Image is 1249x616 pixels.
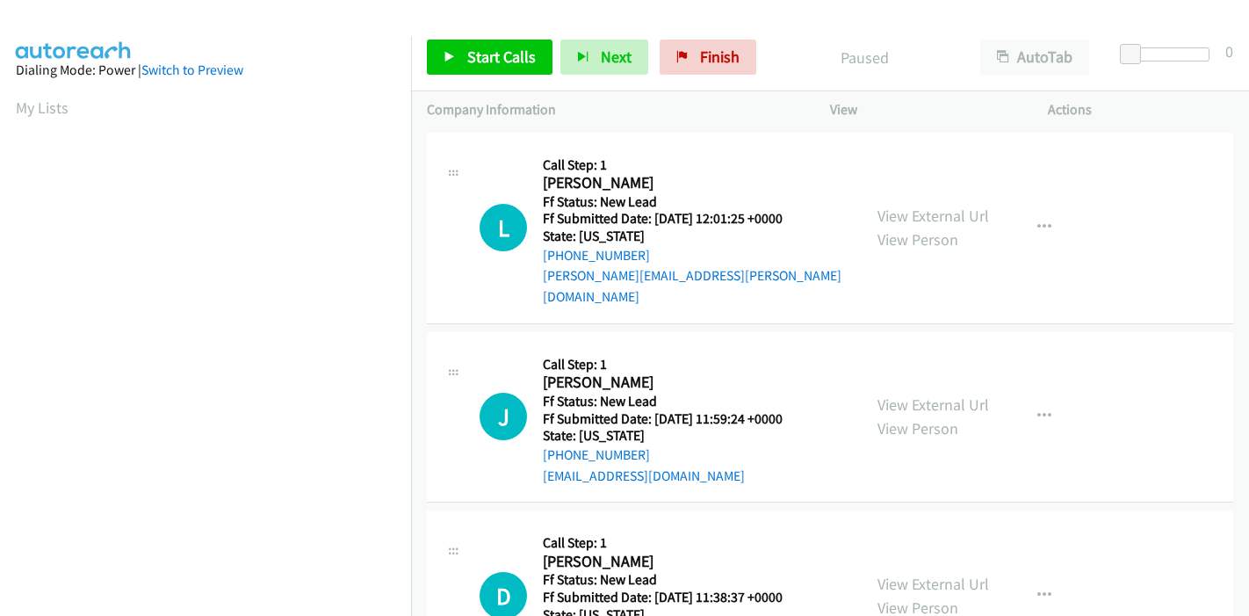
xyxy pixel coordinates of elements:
a: [PHONE_NUMBER] [543,446,650,463]
h5: Call Step: 1 [543,356,805,373]
a: View External Url [877,206,989,226]
h5: State: [US_STATE] [543,228,846,245]
p: View [830,99,1016,120]
div: 0 [1225,40,1233,63]
h1: J [480,393,527,440]
p: Company Information [427,99,798,120]
a: Switch to Preview [141,62,243,78]
h5: Ff Submitted Date: [DATE] 12:01:25 +0000 [543,210,846,228]
a: View Person [877,229,958,250]
a: View External Url [877,395,989,415]
h1: L [480,204,527,251]
span: Next [601,47,632,67]
h2: [PERSON_NAME] [543,552,805,572]
p: Actions [1048,99,1234,120]
span: Finish [700,47,740,67]
a: [PHONE_NUMBER] [543,247,650,264]
span: Start Calls [467,47,536,67]
h5: Ff Status: New Lead [543,193,846,211]
div: The call is yet to be attempted [480,204,527,251]
div: Delay between calls (in seconds) [1129,47,1209,62]
h5: State: [US_STATE] [543,427,805,445]
p: Paused [780,46,949,69]
div: Dialing Mode: Power | [16,60,395,81]
a: [PERSON_NAME][EMAIL_ADDRESS][PERSON_NAME][DOMAIN_NAME] [543,267,841,305]
a: View External Url [877,574,989,594]
h5: Ff Status: New Lead [543,571,805,589]
a: Start Calls [427,40,552,75]
a: [EMAIL_ADDRESS][DOMAIN_NAME] [543,467,745,484]
h2: [PERSON_NAME] [543,173,805,193]
a: Finish [660,40,756,75]
h2: [PERSON_NAME] [543,373,805,393]
h5: Ff Submitted Date: [DATE] 11:38:37 +0000 [543,589,805,606]
div: The call is yet to be attempted [480,393,527,440]
h5: Call Step: 1 [543,534,805,552]
h5: Ff Status: New Lead [543,393,805,410]
button: AutoTab [980,40,1089,75]
h5: Call Step: 1 [543,156,846,174]
button: Next [560,40,648,75]
h5: Ff Submitted Date: [DATE] 11:59:24 +0000 [543,410,805,428]
a: My Lists [16,98,69,118]
a: View Person [877,418,958,438]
